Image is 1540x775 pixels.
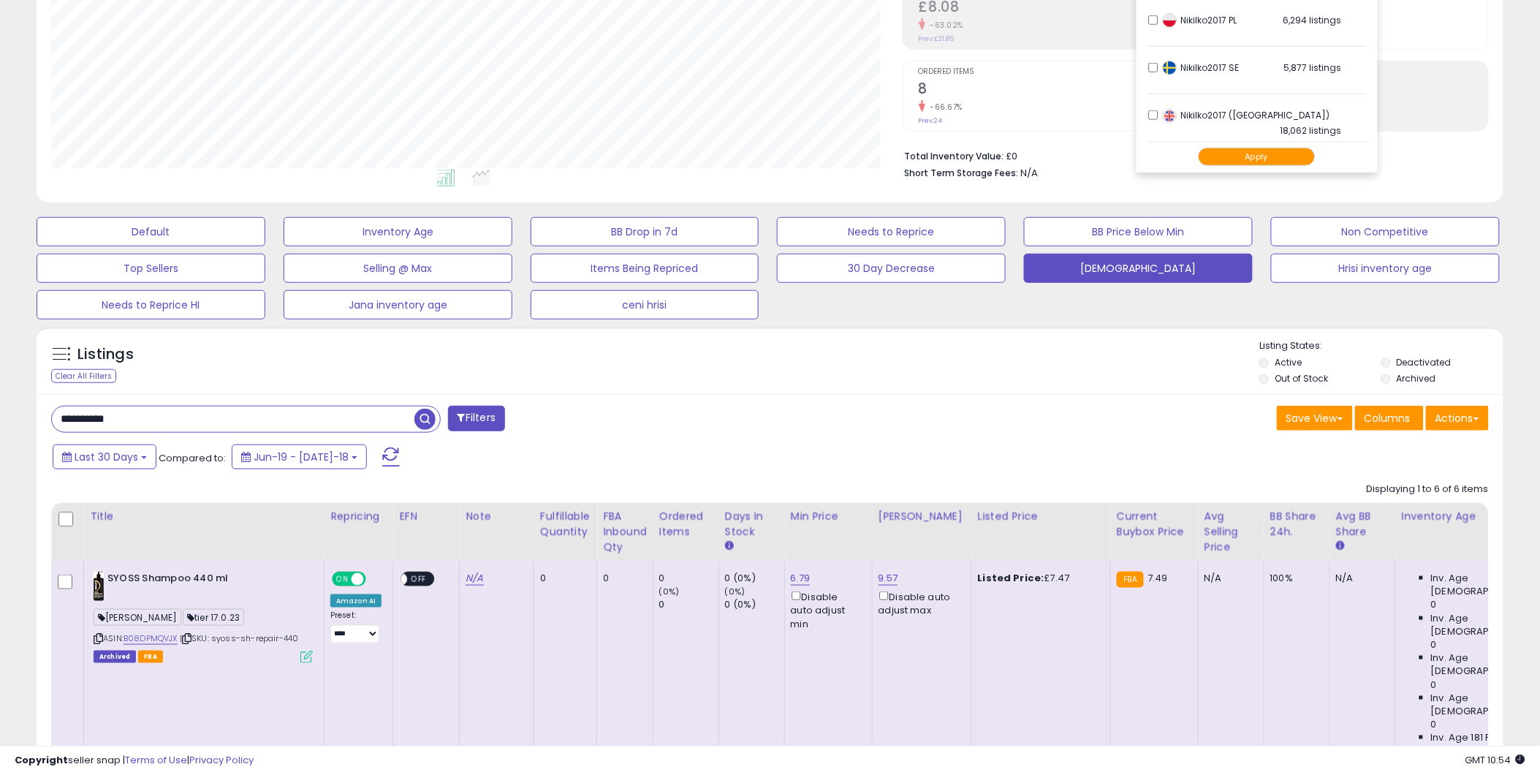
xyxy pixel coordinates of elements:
[1271,254,1500,283] button: Hrisi inventory age
[919,34,955,43] small: Prev: £21.85
[725,509,778,540] div: Days In Stock
[1431,731,1508,744] span: Inv. Age 181 Plus:
[1024,217,1253,246] button: BB Price Below Min
[1283,14,1342,26] span: 6,294 listings
[1275,372,1328,385] label: Out of Stock
[408,573,431,586] span: OFF
[659,598,718,611] div: 0
[284,217,512,246] button: Inventory Age
[1336,572,1384,585] div: N/A
[399,509,453,524] div: EFN
[531,217,759,246] button: BB Drop in 7d
[125,753,187,767] a: Terms of Use
[603,572,642,585] div: 0
[1270,572,1319,585] div: 100%
[1277,406,1353,431] button: Save View
[77,344,134,365] h5: Listings
[159,451,226,465] span: Compared to:
[659,572,718,585] div: 0
[1355,406,1424,431] button: Columns
[540,509,591,540] div: Fulfillable Quantity
[791,571,811,586] a: 6.79
[905,167,1019,179] b: Short Term Storage Fees:
[1281,124,1342,137] span: 18,062 listings
[1431,598,1437,611] span: 0
[1259,339,1503,353] p: Listing States:
[1431,638,1437,651] span: 0
[1163,61,1240,74] span: Nikilko2017 SE
[925,20,964,31] small: -63.02%
[1205,572,1253,585] div: N/A
[364,573,387,586] span: OFF
[725,586,746,597] small: (0%)
[37,290,265,320] button: Needs to Reprice HI
[183,609,244,626] span: tier 17.0.23
[603,509,647,555] div: FBA inbound Qty
[466,571,483,586] a: N/A
[1336,540,1345,553] small: Avg BB Share.
[777,217,1006,246] button: Needs to Reprice
[1367,483,1489,496] div: Displaying 1 to 6 of 6 items
[659,509,713,540] div: Ordered Items
[94,572,104,601] img: 41kesjsbPEL._SL40_.jpg
[925,102,963,113] small: -66.67%
[53,445,156,469] button: Last 30 Days
[978,509,1104,524] div: Listed Price
[725,572,784,585] div: 0 (0%)
[124,632,178,645] a: B08DPMQVJX
[1431,678,1437,692] span: 0
[1163,61,1177,75] img: sweden.png
[1431,718,1437,731] span: 0
[1163,109,1177,124] img: uk.png
[1205,509,1258,555] div: Avg Selling Price
[659,586,680,597] small: (0%)
[879,509,966,524] div: [PERSON_NAME]
[94,651,136,663] span: Listings that have been deleted from Seller Central
[919,116,943,125] small: Prev: 24
[284,254,512,283] button: Selling @ Max
[284,290,512,320] button: Jana inventory age
[777,254,1006,283] button: 30 Day Decrease
[1163,14,1237,26] span: Nikilko2017 PL
[1284,61,1342,74] span: 5,877 listings
[189,753,254,767] a: Privacy Policy
[531,290,759,320] button: ceni hrisi
[1397,372,1436,385] label: Archived
[725,598,784,611] div: 0 (0%)
[466,509,528,524] div: Note
[978,572,1099,585] div: £7.47
[330,509,387,524] div: Repricing
[107,572,285,589] b: SYOSS Shampoo 440 ml
[330,594,382,608] div: Amazon AI
[75,450,138,464] span: Last 30 Days
[978,571,1044,585] b: Listed Price:
[15,754,254,768] div: seller snap | |
[51,369,116,383] div: Clear All Filters
[919,80,1188,100] h2: 8
[232,445,367,469] button: Jun-19 - [DATE]-18
[1199,148,1316,166] button: Apply
[333,573,352,586] span: ON
[37,217,265,246] button: Default
[1270,509,1324,540] div: BB Share 24h.
[90,509,318,524] div: Title
[1163,109,1330,121] span: Nikilko2017 ([GEOGRAPHIC_DATA])
[879,571,898,586] a: 9.57
[1397,356,1452,368] label: Deactivated
[1426,406,1489,431] button: Actions
[15,753,68,767] strong: Copyright
[540,572,585,585] div: 0
[1163,13,1177,28] img: poland.png
[1336,509,1389,540] div: Avg BB Share
[791,589,861,631] div: Disable auto adjust min
[1365,411,1411,426] span: Columns
[531,254,759,283] button: Items Being Repriced
[94,572,313,662] div: ASIN:
[1024,254,1253,283] button: [DEMOGRAPHIC_DATA]
[1465,753,1525,767] span: 2025-08-18 10:54 GMT
[1148,571,1168,585] span: 7.49
[37,254,265,283] button: Top Sellers
[254,450,349,464] span: Jun-19 - [DATE]-18
[919,68,1188,76] span: Ordered Items
[1271,217,1500,246] button: Non Competitive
